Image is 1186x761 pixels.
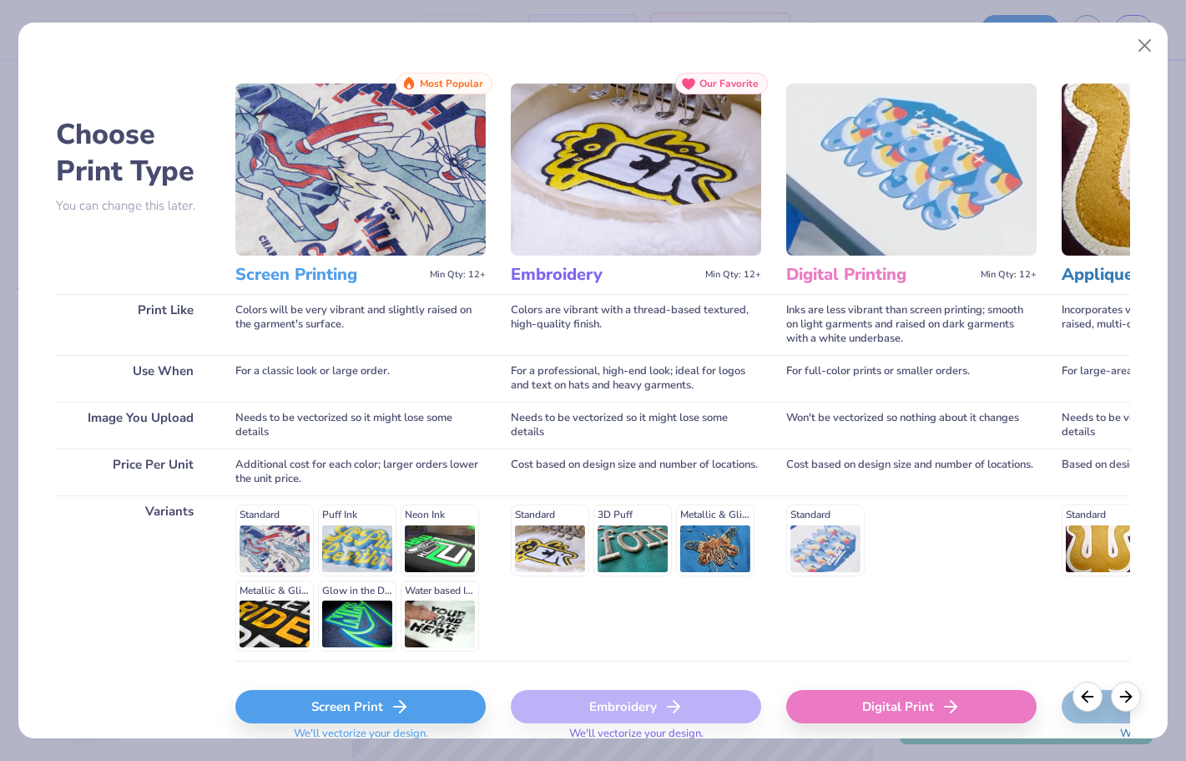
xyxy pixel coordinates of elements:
img: Screen Printing [235,84,486,256]
div: Won't be vectorized so nothing about it changes [786,402,1037,449]
p: You can change this later. [56,199,210,213]
div: For full-color prints or smaller orders. [786,355,1037,402]
div: For a classic look or large order. [235,355,486,402]
div: Screen Print [235,690,486,723]
div: Use When [56,355,210,402]
span: Most Popular [420,78,483,89]
div: Embroidery [511,690,761,723]
span: Our Favorite [699,78,759,89]
div: Additional cost for each color; larger orders lower the unit price. [235,449,486,495]
span: We'll vectorize your design. [563,727,710,751]
div: Needs to be vectorized so it might lose some details [235,402,486,449]
span: Min Qty: 12+ [430,269,486,281]
h3: Digital Printing [786,264,974,286]
img: Digital Printing [786,84,1037,256]
div: For a professional, high-end look; ideal for logos and text on hats and heavy garments. [511,355,761,402]
div: Colors are vibrant with a thread-based textured, high-quality finish. [511,294,761,355]
div: Price Per Unit [56,449,210,495]
h3: Screen Printing [235,264,423,286]
button: Close [1128,30,1160,62]
div: Image You Upload [56,402,210,449]
div: Digital Print [786,690,1037,723]
div: Inks are less vibrant than screen printing; smooth on light garments and raised on dark garments ... [786,294,1037,355]
span: We'll vectorize your design. [287,727,435,751]
div: Needs to be vectorized so it might lose some details [511,402,761,449]
span: Min Qty: 12+ [705,269,761,281]
div: Cost based on design size and number of locations. [786,449,1037,495]
span: Min Qty: 12+ [981,269,1037,281]
h2: Choose Print Type [56,116,210,190]
h3: Embroidery [511,264,699,286]
div: Variants [56,495,210,661]
img: Embroidery [511,84,761,256]
div: Print Like [56,294,210,355]
div: Cost based on design size and number of locations. [511,449,761,495]
div: Colors will be very vibrant and slightly raised on the garment's surface. [235,294,486,355]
